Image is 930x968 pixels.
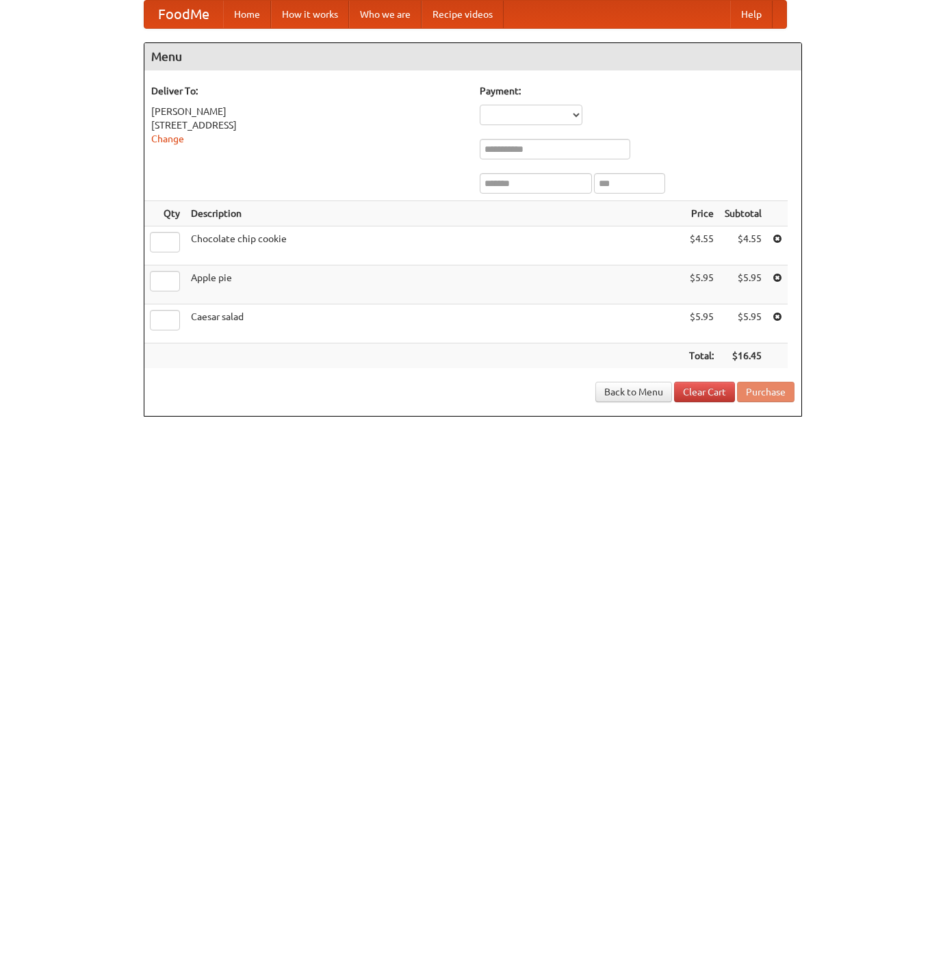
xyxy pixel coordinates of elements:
[719,201,767,226] th: Subtotal
[684,343,719,369] th: Total:
[730,1,773,28] a: Help
[185,304,684,343] td: Caesar salad
[144,43,801,70] h4: Menu
[271,1,349,28] a: How it works
[684,226,719,265] td: $4.55
[674,382,735,402] a: Clear Cart
[480,84,795,98] h5: Payment:
[144,201,185,226] th: Qty
[737,382,795,402] button: Purchase
[185,265,684,304] td: Apple pie
[151,118,466,132] div: [STREET_ADDRESS]
[719,226,767,265] td: $4.55
[719,343,767,369] th: $16.45
[684,265,719,304] td: $5.95
[595,382,672,402] a: Back to Menu
[151,105,466,118] div: [PERSON_NAME]
[151,84,466,98] h5: Deliver To:
[684,304,719,343] td: $5.95
[422,1,504,28] a: Recipe videos
[185,201,684,226] th: Description
[185,226,684,265] td: Chocolate chip cookie
[223,1,271,28] a: Home
[151,133,184,144] a: Change
[349,1,422,28] a: Who we are
[684,201,719,226] th: Price
[144,1,223,28] a: FoodMe
[719,304,767,343] td: $5.95
[719,265,767,304] td: $5.95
